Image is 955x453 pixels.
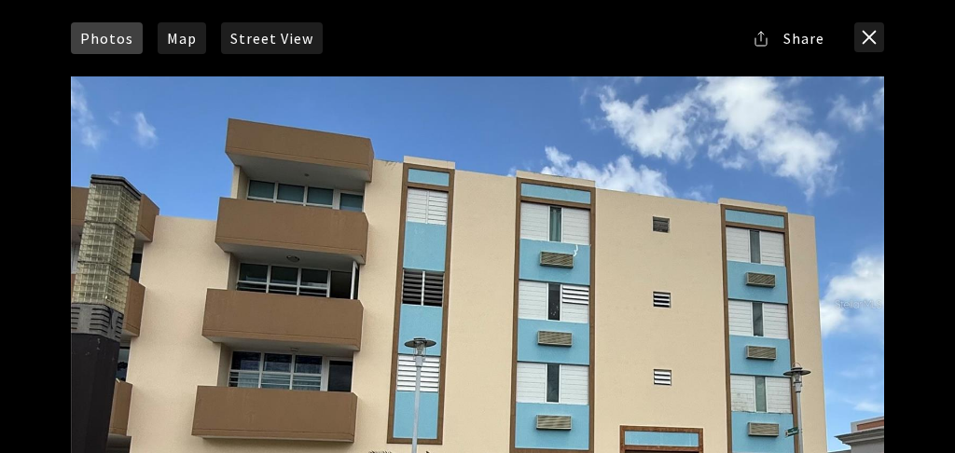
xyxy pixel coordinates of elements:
a: Map [158,22,206,54]
a: Street View [221,22,323,54]
span: Share [783,31,824,46]
button: close modal [854,22,884,52]
span: Street View [230,31,313,46]
a: Photos [71,22,143,54]
span: Photos [80,31,133,46]
span: Map [167,31,197,46]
